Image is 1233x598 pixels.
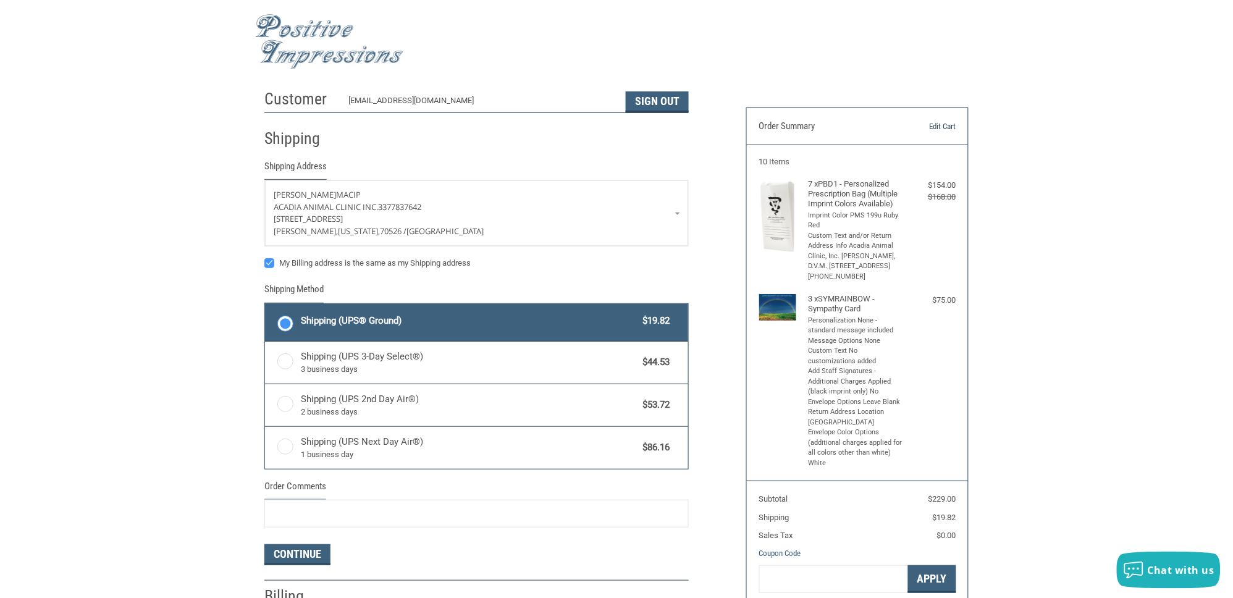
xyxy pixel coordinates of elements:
span: $86.16 [637,440,670,455]
span: 3377837642 [378,201,421,213]
span: 3 business days [301,363,638,376]
span: Chat with us [1148,563,1214,577]
span: $19.82 [637,314,670,328]
li: Return Address Location [GEOGRAPHIC_DATA] [808,407,904,427]
div: $168.00 [907,191,956,203]
span: [PERSON_NAME] [274,189,336,200]
input: Gift Certificate or Coupon Code [759,565,908,593]
span: [US_STATE], [338,225,380,237]
li: Envelope Color Options (additional charges applied for all colors other than white) White [808,427,904,468]
li: Custom Text and/or Return Address Info Acadia Animal Clinic, Inc. [PERSON_NAME], D.V.M. [STREET_A... [808,231,904,282]
a: Enter or select a different address [265,180,688,246]
span: Subtotal [759,494,788,503]
span: Shipping (UPS® Ground) [301,314,638,328]
span: Shipping (UPS 2nd Day Air®) [301,392,638,418]
span: $19.82 [933,513,956,522]
li: Custom Text No customizations added [808,346,904,366]
h3: Order Summary [759,120,893,133]
span: Acadia Animal Clinic Inc. [274,201,378,213]
label: My Billing address is the same as my Shipping address [264,258,689,268]
h3: 10 Items [759,157,956,167]
span: $229.00 [928,494,956,503]
span: $0.00 [937,531,956,540]
h2: Shipping [264,128,337,149]
li: Add Staff Signatures - Additional Charges Applied (black imprint only) No [808,366,904,397]
button: Apply [908,565,956,593]
h4: 3 x SYMRAINBOW - Sympathy Card [808,294,904,314]
span: $53.72 [637,398,670,412]
li: Imprint Color PMS 199u Ruby Red [808,211,904,231]
button: Continue [264,544,330,565]
legend: Order Comments [264,479,326,500]
button: Chat with us [1117,552,1221,589]
a: Edit Cart [893,120,956,133]
h4: 7 x PBD1 - Personalized Prescription Bag (Multiple Imprint Colors Available) [808,179,904,209]
li: Message Options None [808,336,904,347]
span: [STREET_ADDRESS] [274,213,343,224]
span: Shipping [759,513,789,522]
span: 1 business day [301,448,638,461]
li: Personalization None - standard message included [808,316,904,336]
span: 70526 / [380,225,406,237]
span: 2 business days [301,406,638,418]
legend: Shipping Address [264,159,327,180]
button: Sign Out [626,91,689,112]
span: Sales Tax [759,531,793,540]
div: $154.00 [907,179,956,192]
span: Shipping (UPS Next Day Air®) [301,435,638,461]
div: [EMAIL_ADDRESS][DOMAIN_NAME] [349,95,614,112]
span: [PERSON_NAME], [274,225,338,237]
span: Macip [336,189,361,200]
legend: Shipping Method [264,282,324,303]
span: Shipping (UPS 3-Day Select®) [301,350,638,376]
div: $75.00 [907,294,956,306]
span: [GEOGRAPHIC_DATA] [406,225,484,237]
li: Envelope Options Leave Blank [808,397,904,408]
h2: Customer [264,89,337,109]
a: Coupon Code [759,549,801,558]
img: Positive Impressions [255,14,403,69]
span: $44.53 [637,355,670,369]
